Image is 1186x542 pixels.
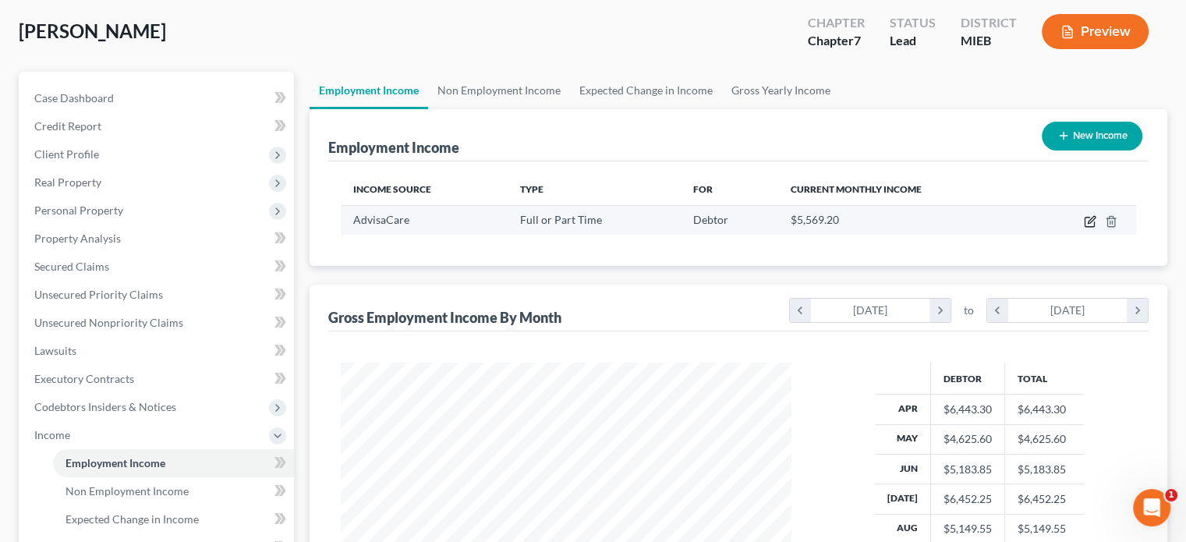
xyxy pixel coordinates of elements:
div: $4,625.60 [943,431,992,447]
div: Gross Employment Income By Month [328,308,561,327]
div: MIEB [961,32,1017,50]
span: $5,569.20 [791,213,839,226]
a: Secured Claims [22,253,294,281]
span: Property Analysis [34,232,121,245]
div: Status [890,14,936,32]
span: Income Source [353,183,431,195]
a: Non Employment Income [53,477,294,505]
span: Unsecured Nonpriority Claims [34,316,183,329]
a: Expected Change in Income [570,72,722,109]
div: District [961,14,1017,32]
span: Type [520,183,543,195]
span: Personal Property [34,204,123,217]
span: Case Dashboard [34,91,114,105]
a: Executory Contracts [22,365,294,393]
th: Total [1004,363,1084,394]
span: For [693,183,713,195]
i: chevron_left [790,299,811,322]
span: Income [34,428,70,441]
span: Credit Report [34,119,101,133]
i: chevron_right [1127,299,1148,322]
a: Unsecured Nonpriority Claims [22,309,294,337]
td: $4,625.60 [1004,424,1084,454]
span: Secured Claims [34,260,109,273]
div: $5,149.55 [943,521,992,537]
span: [PERSON_NAME] [19,19,166,42]
div: $6,452.25 [943,491,992,507]
button: New Income [1042,122,1142,151]
span: Lawsuits [34,344,76,357]
span: Employment Income [65,456,165,469]
a: Property Analysis [22,225,294,253]
div: $6,443.30 [943,402,992,417]
span: Full or Part Time [520,213,602,226]
span: 1 [1165,489,1177,501]
i: chevron_left [987,299,1008,322]
a: Credit Report [22,112,294,140]
span: Executory Contracts [34,372,134,385]
a: Employment Income [53,449,294,477]
span: Unsecured Priority Claims [34,288,163,301]
span: Non Employment Income [65,484,189,498]
a: Lawsuits [22,337,294,365]
span: 7 [854,33,861,48]
td: $6,443.30 [1004,395,1084,424]
span: Expected Change in Income [65,512,199,526]
a: Gross Yearly Income [722,72,840,109]
span: AdvisaCare [353,213,409,226]
th: [DATE] [875,484,931,514]
a: Non Employment Income [428,72,570,109]
div: [DATE] [1008,299,1128,322]
td: $6,452.25 [1004,484,1084,514]
span: Real Property [34,175,101,189]
span: Debtor [693,213,728,226]
div: $5,183.85 [943,462,992,477]
span: Current Monthly Income [791,183,922,195]
th: May [875,424,931,454]
div: [DATE] [811,299,930,322]
a: Expected Change in Income [53,505,294,533]
div: Employment Income [328,138,459,157]
th: Jun [875,454,931,484]
span: Client Profile [34,147,99,161]
div: Chapter [808,14,865,32]
div: Chapter [808,32,865,50]
div: Lead [890,32,936,50]
td: $5,183.85 [1004,454,1084,484]
th: Apr [875,395,931,424]
a: Unsecured Priority Claims [22,281,294,309]
iframe: Intercom live chat [1133,489,1170,526]
i: chevron_right [929,299,951,322]
a: Employment Income [310,72,428,109]
span: Codebtors Insiders & Notices [34,400,176,413]
button: Preview [1042,14,1149,49]
span: to [964,303,974,318]
a: Case Dashboard [22,84,294,112]
th: Debtor [930,363,1004,394]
